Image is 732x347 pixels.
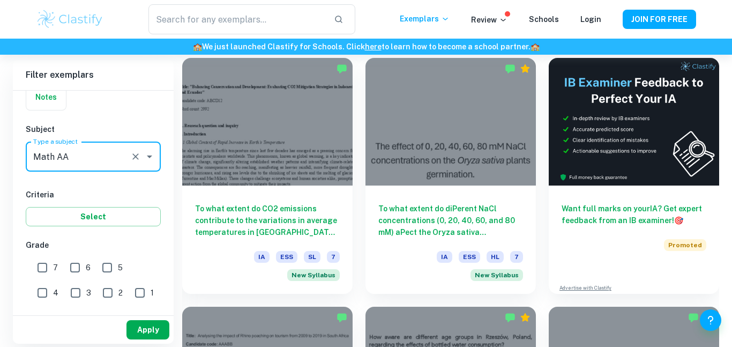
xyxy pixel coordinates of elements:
a: Login [580,15,601,24]
h6: Filter exemplars [13,60,174,90]
span: 1 [151,287,154,299]
a: here [365,42,382,51]
span: 7 [327,251,340,263]
span: IA [254,251,270,263]
input: Search for any exemplars... [148,4,325,34]
span: IA [437,251,452,263]
div: Starting from the May 2026 session, the ESS IA requirements have changed. We created this exempla... [470,269,523,281]
span: 5 [118,262,123,274]
img: Thumbnail [549,58,719,186]
a: To what extent do CO2 emissions contribute to the variations in average temperatures in [GEOGRAPH... [182,58,353,294]
span: ESS [276,251,297,263]
span: New Syllabus [287,269,340,281]
button: Clear [128,149,143,164]
button: JOIN FOR FREE [623,10,696,29]
span: 7 [510,251,523,263]
span: 7 [53,262,58,274]
h6: We just launched Clastify for Schools. Click to learn how to become a school partner. [2,41,730,53]
span: SL [304,251,320,263]
h6: Criteria [26,189,161,201]
a: Want full marks on yourIA? Get expert feedback from an IB examiner!PromotedAdvertise with Clastify [549,58,719,294]
img: Clastify logo [36,9,104,30]
button: Notes [26,84,66,110]
span: ESS [459,251,480,263]
button: Apply [126,320,169,339]
h6: Subject [26,123,161,135]
h6: Want full marks on your IA ? Get expert feedback from an IB examiner! [562,203,706,226]
span: 3 [86,287,91,299]
h6: To what extent do CO2 emissions contribute to the variations in average temperatures in [GEOGRAPH... [195,203,340,238]
img: Marked [337,63,347,74]
img: Marked [337,312,347,323]
img: Marked [505,312,516,323]
div: Premium [520,312,531,323]
img: Marked [505,63,516,74]
span: New Syllabus [470,269,523,281]
span: 🏫 [531,42,540,51]
p: Review [471,14,507,26]
span: 4 [53,287,58,299]
span: 2 [118,287,123,299]
button: Open [142,149,157,164]
button: Help and Feedback [700,309,721,331]
a: Schools [529,15,559,24]
p: Exemplars [400,13,450,25]
button: Select [26,207,161,226]
span: HL [487,251,504,263]
div: Starting from the May 2026 session, the ESS IA requirements have changed. We created this exempla... [287,269,340,281]
span: 🎯 [674,216,683,225]
a: Advertise with Clastify [559,284,611,292]
img: Marked [688,312,699,323]
span: Promoted [664,239,706,251]
h6: To what extent do diPerent NaCl concentrations (0, 20, 40, 60, and 80 mM) aPect the Oryza sativa ... [378,203,523,238]
a: To what extent do diPerent NaCl concentrations (0, 20, 40, 60, and 80 mM) aPect the Oryza sativa ... [365,58,536,294]
h6: Grade [26,239,161,251]
span: 6 [86,262,91,274]
div: Premium [520,63,531,74]
span: 🏫 [193,42,202,51]
label: Type a subject [33,137,78,146]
